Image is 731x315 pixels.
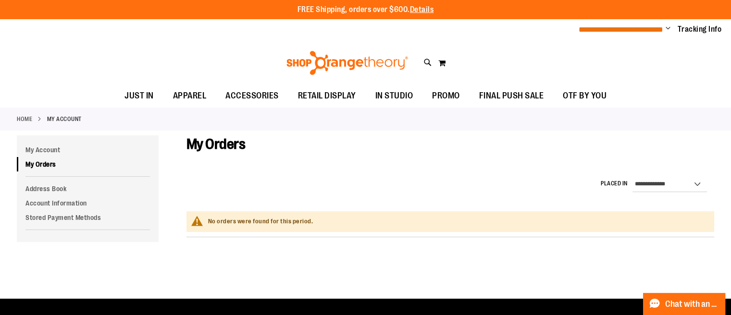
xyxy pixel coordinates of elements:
a: Tracking Info [678,24,722,35]
span: RETAIL DISPLAY [298,85,356,107]
span: Chat with an Expert [665,300,719,309]
span: JUST IN [124,85,154,107]
span: My Orders [186,136,246,152]
p: FREE Shipping, orders over $600. [297,4,434,15]
span: No orders were found for this period. [208,218,313,225]
a: Account Information [17,196,159,210]
img: Shop Orangetheory [285,51,409,75]
span: PROMO [432,85,460,107]
a: Home [17,115,32,123]
span: IN STUDIO [375,85,413,107]
button: Account menu [666,24,670,34]
strong: My Account [47,115,82,123]
a: My Orders [17,157,159,171]
a: Stored Payment Methods [17,210,159,225]
a: Details [410,5,434,14]
a: My Account [17,143,159,157]
span: OTF BY YOU [563,85,607,107]
span: FINAL PUSH SALE [479,85,544,107]
span: APPAREL [173,85,207,107]
label: Placed in [601,180,628,188]
button: Chat with an Expert [643,293,726,315]
a: Address Book [17,182,159,196]
span: ACCESSORIES [225,85,279,107]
